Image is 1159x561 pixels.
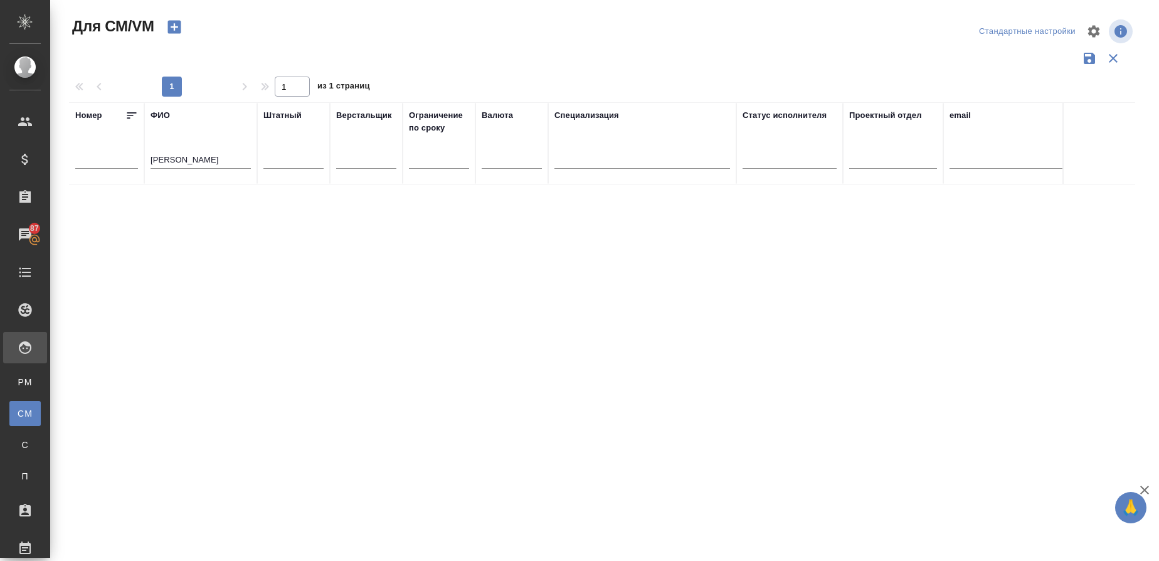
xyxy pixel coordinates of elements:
span: С [16,439,34,451]
div: ФИО [151,109,170,122]
a: П [9,464,41,489]
span: Посмотреть информацию [1109,19,1135,43]
span: Настроить таблицу [1079,16,1109,46]
div: email [950,109,971,122]
div: Проектный отдел [849,109,922,122]
div: Валюта [482,109,513,122]
div: Ограничение по сроку [409,109,469,134]
div: Специализация [554,109,619,122]
span: 87 [23,222,46,235]
div: Штатный [263,109,302,122]
button: Сбросить фильтры [1101,46,1125,70]
div: split button [976,22,1079,41]
div: Номер [75,109,102,122]
button: 🙏 [1115,492,1146,523]
span: PM [16,376,34,388]
span: из 1 страниц [317,78,370,97]
a: CM [9,401,41,426]
span: 🙏 [1120,494,1141,521]
div: Статус исполнителя [743,109,827,122]
span: Для СМ/VM [69,16,154,36]
div: Верстальщик [336,109,392,122]
a: С [9,432,41,457]
span: П [16,470,34,483]
button: Сохранить фильтры [1077,46,1101,70]
button: Создать [159,16,189,38]
a: PM [9,370,41,395]
a: 87 [3,219,47,250]
span: CM [16,407,34,420]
